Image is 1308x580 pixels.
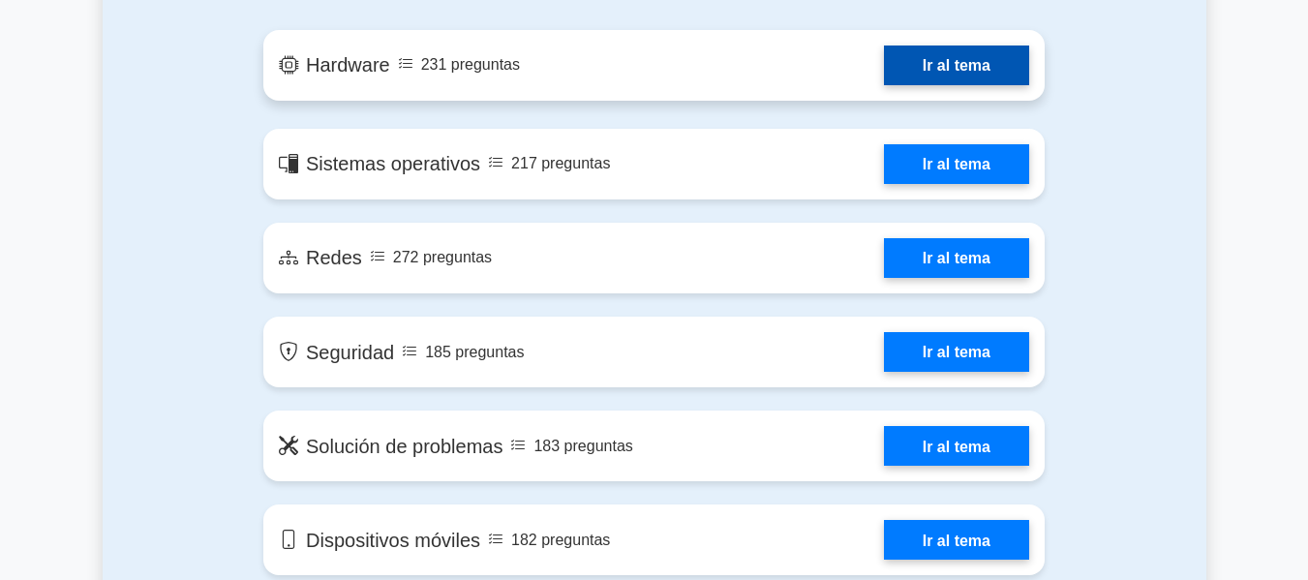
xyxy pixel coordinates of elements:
[884,520,1029,560] a: Ir al tema
[884,426,1029,466] a: Ir al tema
[884,238,1029,278] a: Ir al tema
[884,46,1029,85] a: Ir al tema
[884,332,1029,372] a: Ir al tema
[884,144,1029,184] a: Ir al tema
